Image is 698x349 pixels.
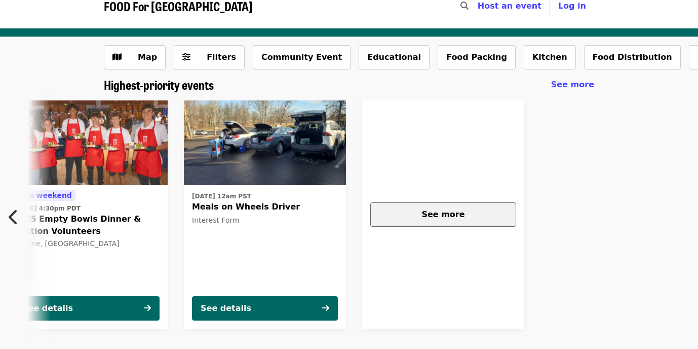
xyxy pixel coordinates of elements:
[551,80,594,89] span: See more
[192,192,251,201] time: [DATE] 12am PST
[362,100,524,329] a: See more
[253,45,351,69] button: Community Event
[460,1,469,11] i: search icon
[6,100,168,329] a: See details for "2025 Empty Bowls Dinner & Auction Volunteers"
[524,45,576,69] button: Kitchen
[584,45,681,69] button: Food Distribution
[201,302,251,315] div: See details
[192,201,338,213] span: Meals on Wheels Driver
[322,303,329,313] i: arrow-right icon
[138,52,157,62] span: Map
[112,52,122,62] i: map icon
[96,78,602,92] div: Highest-priority events
[359,45,430,69] button: Educational
[14,213,160,237] span: 2025 Empty Bowls Dinner & Auction Volunteers
[9,207,19,227] i: chevron-left icon
[17,191,72,199] span: This weekend
[478,1,541,11] a: Host an event
[14,239,160,248] div: Eugene, [GEOGRAPHIC_DATA]
[192,216,240,224] span: Interest Form
[551,79,594,91] a: See more
[192,296,338,321] button: See details
[207,52,236,62] span: Filters
[14,204,81,213] time: [DATE] 4:30pm PDT
[104,78,214,92] a: Highest-priority events
[438,45,516,69] button: Food Packing
[184,100,346,329] a: See details for "Meals on Wheels Driver"
[558,1,586,11] span: Log in
[104,76,214,93] span: Highest-priority events
[370,202,516,227] button: See more
[182,52,190,62] i: sliders-h icon
[421,210,464,219] span: See more
[14,296,160,321] button: See details
[104,45,166,69] button: Show map view
[6,100,168,186] img: 2025 Empty Bowls Dinner & Auction Volunteers organized by FOOD For Lane County
[144,303,151,313] i: arrow-right icon
[174,45,245,69] button: Filters (0 selected)
[184,100,346,186] img: Meals on Wheels Driver organized by FOOD For Lane County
